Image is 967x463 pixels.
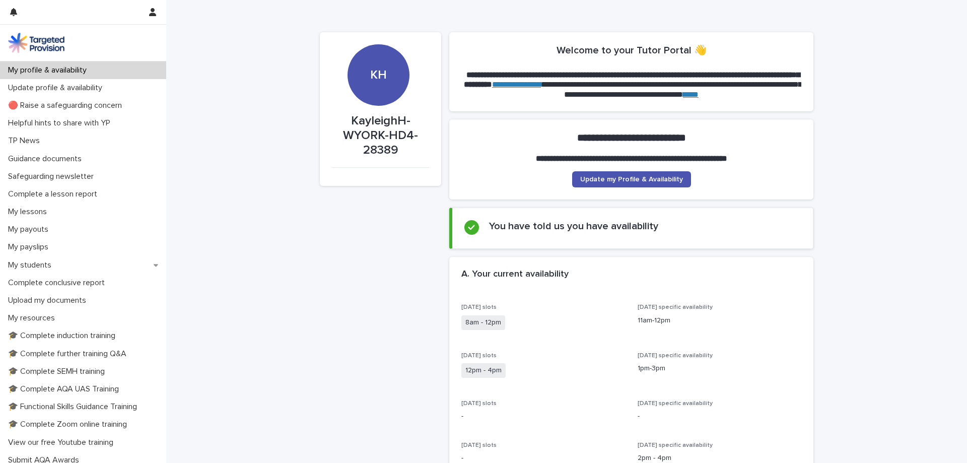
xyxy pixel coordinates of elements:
[461,315,505,330] span: 8am - 12pm
[4,83,110,93] p: Update profile & availability
[4,172,102,181] p: Safeguarding newsletter
[4,420,135,429] p: 🎓 Complete Zoom online training
[461,353,497,359] span: [DATE] slots
[348,7,409,83] div: KH
[580,176,683,183] span: Update my Profile & Availability
[4,260,59,270] p: My students
[4,65,95,75] p: My profile & availability
[638,442,713,448] span: [DATE] specific availability
[4,278,113,288] p: Complete conclusive report
[461,401,497,407] span: [DATE] slots
[638,363,802,374] p: 1pm-3pm
[4,313,63,323] p: My resources
[638,411,802,422] p: -
[461,442,497,448] span: [DATE] slots
[461,411,626,422] p: -
[4,101,130,110] p: 🔴 Raise a safeguarding concern
[461,304,497,310] span: [DATE] slots
[638,353,713,359] span: [DATE] specific availability
[4,367,113,376] p: 🎓 Complete SEMH training
[572,171,691,187] a: Update my Profile & Availability
[8,33,64,53] img: M5nRWzHhSzIhMunXDL62
[4,189,105,199] p: Complete a lesson report
[4,118,118,128] p: Helpful hints to share with YP
[557,44,707,56] h2: Welcome to your Tutor Portal 👋
[461,269,569,280] h2: A. Your current availability
[4,242,56,252] p: My payslips
[332,114,429,157] p: KayleighH-WYORK-HD4-28389
[638,401,713,407] span: [DATE] specific availability
[638,315,802,326] p: 11am-12pm
[4,331,123,341] p: 🎓 Complete induction training
[489,220,658,232] h2: You have told us you have availability
[4,225,56,234] p: My payouts
[4,296,94,305] p: Upload my documents
[638,304,713,310] span: [DATE] specific availability
[461,363,506,378] span: 12pm - 4pm
[4,384,127,394] p: 🎓 Complete AQA UAS Training
[4,349,134,359] p: 🎓 Complete further training Q&A
[4,154,90,164] p: Guidance documents
[4,207,55,217] p: My lessons
[4,136,48,146] p: TP News
[4,402,145,412] p: 🎓 Functional Skills Guidance Training
[4,438,121,447] p: View our free Youtube training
